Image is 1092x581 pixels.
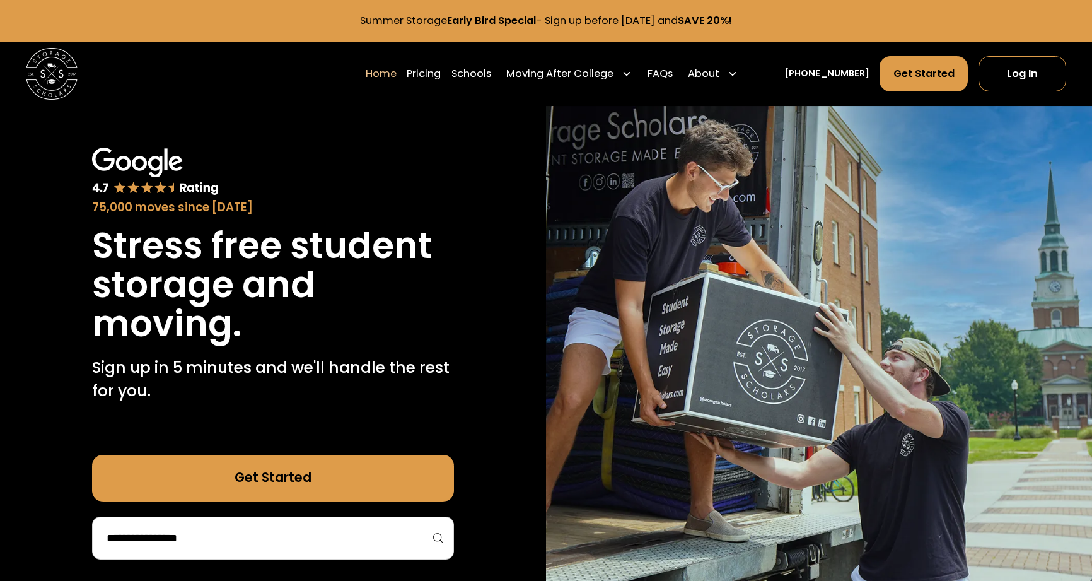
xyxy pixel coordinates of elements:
div: 75,000 moves since [DATE] [92,199,454,216]
a: Schools [451,56,491,91]
p: Sign up in 5 minutes and we'll handle the rest for you. [92,356,454,403]
strong: Early Bird Special [447,13,536,28]
div: About [688,66,719,82]
div: Moving After College [501,56,637,91]
h1: Stress free student storage and moving. [92,226,454,344]
a: FAQs [648,56,673,91]
strong: SAVE 20%! [678,13,732,28]
a: Get Started [880,56,968,91]
a: Pricing [407,56,441,91]
div: About [683,56,743,91]
a: Summer StorageEarly Bird Special- Sign up before [DATE] andSAVE 20%! [360,13,732,28]
img: Storage Scholars main logo [26,48,78,100]
img: Google 4.7 star rating [92,148,219,196]
a: [PHONE_NUMBER] [784,67,869,81]
a: Log In [979,56,1066,91]
a: Get Started [92,455,454,502]
a: Home [366,56,397,91]
div: Moving After College [506,66,613,82]
a: home [26,48,78,100]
